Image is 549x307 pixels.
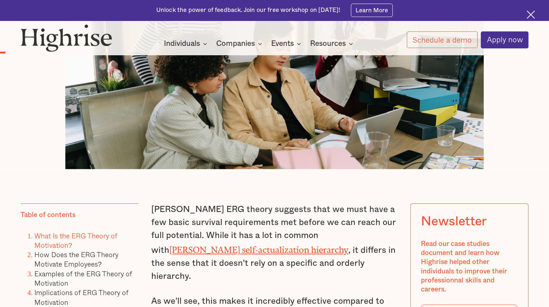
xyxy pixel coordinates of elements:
[151,203,398,283] p: [PERSON_NAME] ERG theory suggests that we must have a few basic survival requirements met before ...
[21,211,75,220] div: Table of contents
[34,287,128,307] a: Implications of ERG Theory of Motivation
[34,268,132,288] a: Examples of the ERG Theory of Motivation
[34,230,117,250] a: What Is the ERG Theory of Motivation?
[310,39,355,48] div: Resources
[164,39,200,48] div: Individuals
[310,39,346,48] div: Resources
[34,249,118,269] a: How Does the ERG Theory Motivate Employees?
[481,31,528,48] a: Apply now
[169,245,348,250] a: [PERSON_NAME] self-actualization hierarchy
[216,39,255,48] div: Companies
[527,10,535,19] img: Cross icon
[421,214,487,229] div: Newsletter
[271,39,294,48] div: Events
[216,39,264,48] div: Companies
[407,31,478,48] a: Schedule a demo
[156,6,340,14] div: Unlock the power of feedback. Join our free workshop on [DATE]!
[351,4,393,17] a: Learn More
[164,39,209,48] div: Individuals
[21,24,112,52] img: Highrise logo
[421,239,518,294] div: Read our case studies document and learn how Highrise helped other individuals to improve their p...
[271,39,303,48] div: Events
